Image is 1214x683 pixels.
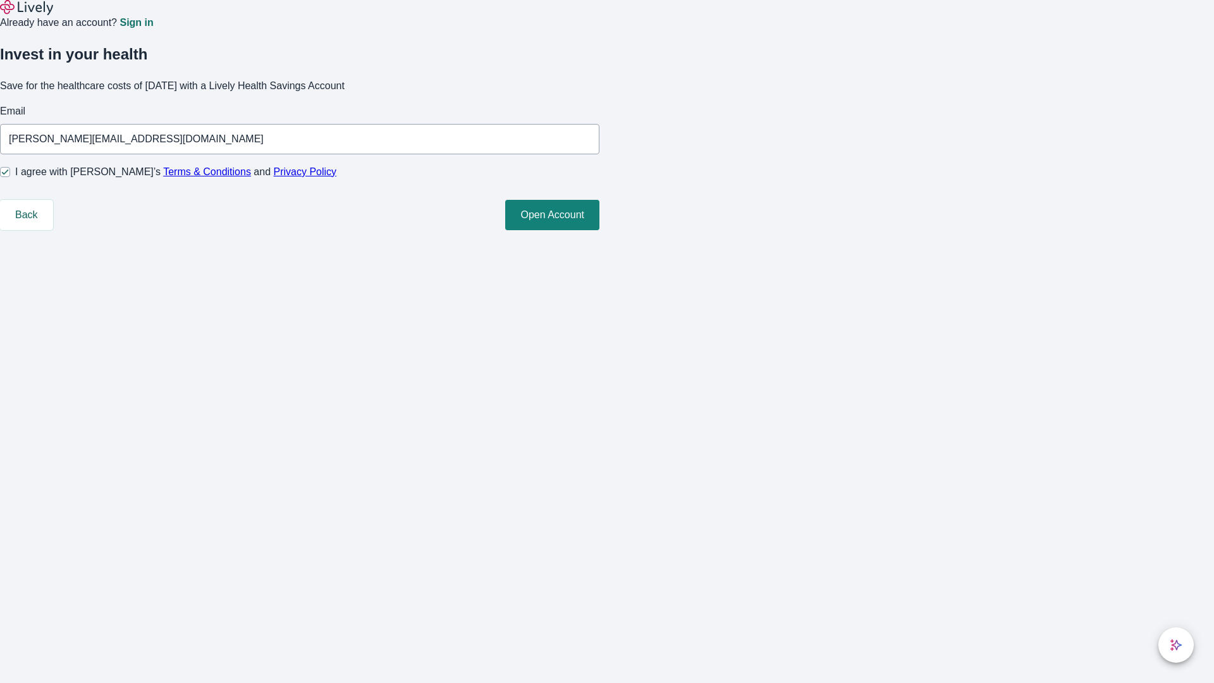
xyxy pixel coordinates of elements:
a: Sign in [120,18,153,28]
button: Open Account [505,200,599,230]
svg: Lively AI Assistant [1170,639,1182,651]
span: I agree with [PERSON_NAME]’s and [15,164,336,180]
button: chat [1158,627,1194,663]
a: Privacy Policy [274,166,337,177]
a: Terms & Conditions [163,166,251,177]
